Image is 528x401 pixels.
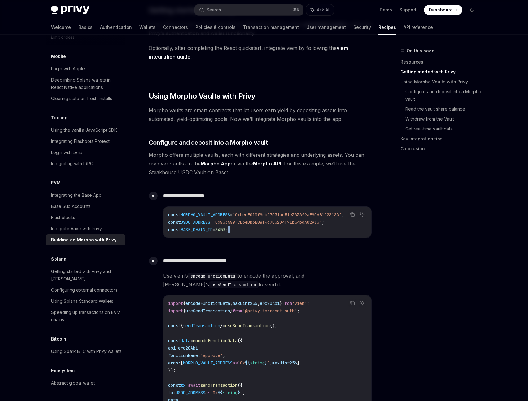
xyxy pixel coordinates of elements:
button: Ask AI [358,210,366,218]
a: Dashboard [424,5,462,15]
a: Using the vanilla JavaScript SDK [46,125,125,136]
a: Configure and deposit into a Morpho vault [405,87,482,104]
span: = [210,219,213,225]
span: MORPHO_VAULT_ADDRESS [181,212,230,218]
span: ${ [245,360,250,366]
div: Deeplinking Solana wallets in React Native applications [51,76,122,91]
span: , [257,301,260,306]
a: Speeding up transactions on EVM chains [46,307,125,325]
a: Login with Apple [46,63,125,74]
span: } [238,390,240,395]
a: Policies & controls [195,20,236,35]
span: ({ [238,338,242,343]
a: Configuring external connectors [46,284,125,296]
span: const [168,219,181,225]
a: User management [306,20,346,35]
span: } [280,301,282,306]
a: Using Morpho Vaults with Privy [400,77,482,87]
span: const [168,227,181,232]
div: Using Spark BTC with Privy wallets [51,348,122,355]
h5: Tooling [51,114,68,121]
span: const [168,382,181,388]
div: Using Solana Standard Wallets [51,297,113,305]
span: 'approve' [200,353,223,358]
div: Base Sub Accounts [51,203,91,210]
a: Getting started with Privy [400,67,482,77]
a: API reference [404,20,433,35]
div: Integrating Flashbots Protect [51,138,110,145]
span: erc20Abi [178,345,198,351]
button: Search...⌘K [195,4,303,15]
a: Integrating the Base App [46,190,125,201]
span: erc20Abi [260,301,280,306]
a: Read the vault share balance [405,104,482,114]
span: Optionally, after completing the React quickstart, integrate viem by following the . [149,44,372,61]
button: Ask AI [306,4,334,15]
span: Using Morpho Vaults with Privy [149,91,255,101]
img: dark logo [51,6,89,14]
a: Authentication [100,20,132,35]
span: await [188,382,200,388]
h5: Bitcoin [51,335,66,343]
span: ; [297,308,299,314]
span: }); [168,368,176,373]
span: ; [307,301,309,306]
span: ` [240,390,242,395]
span: abi: [168,345,178,351]
span: const [168,212,181,218]
a: Building on Morpho with Privy [46,234,125,245]
span: as [205,390,210,395]
span: ; [225,227,228,232]
span: from [282,301,292,306]
span: Configure and deposit into a Morpho vault [149,138,268,147]
span: , [198,345,200,351]
span: , [242,390,245,395]
span: 'viem' [292,301,307,306]
span: , [223,353,225,358]
span: 8453 [215,227,225,232]
a: Using Spark BTC with Privy wallets [46,346,125,357]
a: Recipes [378,20,396,35]
span: ${ [218,390,223,395]
button: Copy the contents from the code block [348,299,356,307]
a: Wallets [139,20,155,35]
span: MORPHO_VAULT_ADDRESS [183,360,233,366]
button: Copy the contents from the code block [348,210,356,218]
span: ({ [238,382,242,388]
span: Use viem’s to encode the approval, and [PERSON_NAME]’s to send it: [163,271,372,289]
div: Search... [207,6,224,14]
span: ; [322,219,324,225]
h5: Solana [51,255,67,263]
div: Integrate Aave with Privy [51,225,102,232]
span: const [168,338,181,343]
a: Connectors [163,20,188,35]
a: Integrate Aave with Privy [46,223,125,234]
a: Transaction management [243,20,299,35]
a: Security [353,20,371,35]
a: Welcome [51,20,71,35]
span: '0xbeeF010f9cb27031ad51e3333f9aF9C6B1228183' [233,212,342,218]
code: encodeFunctionData [188,273,238,280]
span: '@privy-io/react-auth' [242,308,297,314]
span: ⌘ K [293,7,299,12]
a: Withdraw from the Vault [405,114,482,124]
span: On this page [407,47,434,55]
span: useSendTransaction [225,323,270,328]
a: Morpho API [253,161,281,167]
span: Dashboard [429,7,453,13]
a: Conclusion [400,144,482,154]
span: = [230,212,233,218]
span: maxUint256 [233,301,257,306]
h5: EVM [51,179,61,187]
span: sendTransaction [200,382,238,388]
span: tx [181,382,185,388]
span: to: [168,390,176,395]
span: } [220,323,223,328]
a: Key integration tips [400,134,482,144]
span: = [185,382,188,388]
code: useSendTransaction [209,281,259,288]
span: const [168,323,181,328]
a: Abstract global wallet [46,377,125,389]
span: , [270,360,272,366]
span: , [230,301,233,306]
